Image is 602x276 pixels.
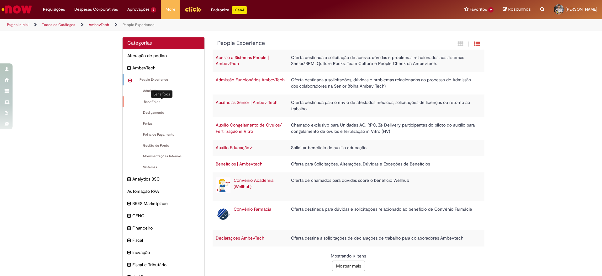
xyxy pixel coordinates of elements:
span: Fiscal [132,237,200,243]
span: Férias [127,121,200,126]
a: Auxílio Congelamento de Óvulos/ Fertilização in Vitro [216,122,282,134]
i: Exibição em cartão [458,41,463,47]
div: expandir categoria CENG CENG [123,209,204,222]
td: Oferta destinada a solicitação de acesso, dúvidas e problemas relacionados aos sistemas Senior/BP... [288,50,478,72]
td: Oferta para Solicitações, Alterações, Dúvidas e Exceções de Benefícios [288,156,478,172]
a: Declarações AmbevTech [216,235,264,241]
tr: Auxílio EducaçãoLink Externo Solicitar benefício de auxílio educação [213,140,485,156]
span: Analytics BSC [132,176,200,182]
span: Financeiro [132,225,200,231]
h1: {"description":null,"title":"People Experience"} Categoria [217,40,412,46]
div: Férias [123,118,204,129]
div: Automação RPA [123,185,204,198]
img: Convênio Farmácia [216,206,230,222]
i: recolher categoria AmbevTech [127,65,131,72]
span: Movimentações Internas [127,154,200,159]
div: Benefícios [151,90,172,98]
span: Fiscal e Tributário [132,262,200,268]
button: Mostrar mais [332,261,365,271]
div: Admissão [123,85,204,97]
a: Benefícios | Ambevtech [216,161,262,167]
div: Desligamento [123,107,204,118]
td: Oferta destina a solicitações de declarações de trabalho para colaboradores Ambevtech. [288,230,478,246]
div: Movimentações Internas [123,151,204,162]
img: click_logo_yellow_360x200.png [185,4,202,14]
span: Aprovações [127,6,150,13]
i: expandir categoria Fiscal e Tributário [127,262,131,268]
td: Chamado exclusivo para Unidades AC, RPO, Zé Delivery participantes do piloto do auxílio para cong... [288,117,478,140]
img: ServiceNow [1,3,33,16]
td: Oferta destinada para o envio de atestados médicos, solicitações de licenças ou retorno ao trabalho. [288,95,478,117]
tr: Ausências Senior | Ambev Tech Oferta destinada para o envio de atestados médicos, solicitações de... [213,95,485,117]
div: expandir categoria Fiscal e Tributário Fiscal e Tributário [123,258,204,271]
tr: Convênio Farmácia Convênio Farmácia Oferta destinada para dúvidas e solicitações relacionado ao b... [213,201,485,230]
td: Oferta destinada a solicitações, dúvidas e problemas relacionados ao processo de Admissão dos col... [288,72,478,95]
h2: Categorias [127,41,200,46]
span: 2 [151,7,156,13]
span: AmbevTech [132,65,200,71]
td: Solicitar benefício de auxílio educação [288,140,478,156]
div: Sistemas [123,162,204,173]
span: Despesas Corporativas [74,6,118,13]
i: Exibição de grade [474,41,480,47]
tr: Declarações AmbevTech Oferta destina a solicitações de declarações de trabalho para colaboradores... [213,230,485,246]
span: Benefícios [128,100,200,105]
a: AmbevTech [89,22,109,27]
a: Convênio Academia (Wellhub) [234,177,273,189]
span: Admissão [127,89,200,94]
p: +GenAi [232,6,247,14]
a: Convênio Farmácia [234,206,271,212]
div: Mostrando 9 itens [217,253,480,259]
span: Folha de Pagamento [127,132,200,137]
a: People Experience [123,22,155,27]
a: Página inicial [7,22,29,27]
i: expandir categoria Financeiro [127,225,131,232]
span: Desligamento [127,110,200,115]
span: More [166,6,175,13]
span: Favoritos [470,6,487,13]
tr: Acesso a Sistemas People | AmbevTech Oferta destinada a solicitação de acesso, dúvidas e problema... [213,50,485,72]
a: Todos os Catálogos [42,22,75,27]
i: recolher categoria People Experience [128,77,132,84]
i: expandir categoria CENG [127,213,131,219]
a: Acesso a Sistemas People | AmbevTech [216,55,269,67]
div: Gestão de Ponto [123,140,204,151]
i: expandir categoria Analytics BSC [127,176,131,183]
tr: Auxílio Congelamento de Óvulos/ Fertilização in Vitro Chamado exclusivo para Unidades AC, RPO, Zé... [213,117,485,140]
td: Oferta de chamados para dúvidas sobre o benefício Wellhub [288,172,478,201]
ul: AmbevTech subcategorias [123,74,204,173]
a: Admissão Funcionários AmbevTech [216,77,285,83]
span: 9 [488,7,494,13]
div: expandir categoria Financeiro Financeiro [123,222,204,234]
span: [PERSON_NAME] [566,7,597,12]
span: Sistemas [127,165,200,170]
ul: People Experience subcategorias [123,85,204,173]
span: Inovação [132,249,200,256]
tr: Convênio Academia (Wellhub) Convênio Academia (Wellhub) Oferta de chamados para dúvidas sobre o b... [213,172,485,201]
tr: Admissão Funcionários AmbevTech Oferta destinada a solicitações, dúvidas e problemas relacionados... [213,72,485,95]
div: recolher categoria People Experience People Experience [123,74,204,85]
div: Folha de Pagamento [123,129,204,140]
img: Convênio Academia (Wellhub) [216,177,230,193]
ul: Trilhas de página [5,19,397,31]
span: | [468,41,469,48]
span: Requisições [43,6,65,13]
span: Link Externo [249,145,253,150]
div: Padroniza [211,6,247,14]
div: recolher categoria AmbevTech AmbevTech [123,62,204,74]
span: People Experience [133,77,200,82]
span: BEES Marketplace [132,200,200,207]
span: Automação RPA [127,188,200,194]
a: Auxílio EducaçãoLink Externo [216,145,253,150]
span: CENG [132,213,200,219]
a: Rascunhos [503,7,531,13]
span: Alteração de pedido [127,52,200,59]
i: expandir categoria Inovação [127,249,131,256]
div: expandir categoria Inovação Inovação [123,246,204,259]
span: Gestão de Ponto [127,143,200,148]
div: expandir categoria Fiscal Fiscal [123,234,204,246]
span: Rascunhos [508,6,531,12]
a: Ausências Senior | Ambev Tech [216,100,277,105]
div: expandir categoria Analytics BSC Analytics BSC [123,173,204,185]
i: expandir categoria Fiscal [127,237,131,244]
